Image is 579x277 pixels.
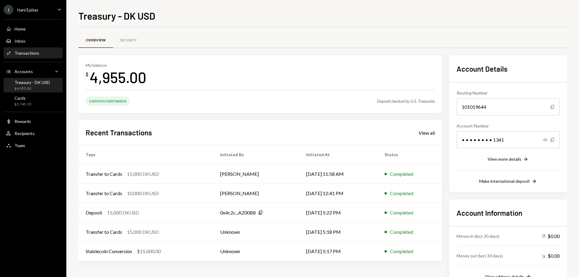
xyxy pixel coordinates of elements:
th: Status [377,145,442,164]
a: Cards$5,745.19 [4,94,63,108]
a: Accounts [4,66,63,77]
div: Security [120,38,137,43]
div: Transactions [14,50,39,56]
a: Team [4,140,63,151]
div: Deposits backed by U.S. Treasuries [377,98,435,104]
div: $4,955.00 [14,86,50,91]
a: Treasury - DK USD$4,955.00 [4,78,63,92]
a: Inbox [4,35,63,46]
a: Recipients [4,128,63,139]
button: View more details [488,156,529,163]
div: Make international deposit [479,179,530,184]
div: Inbox [14,38,25,43]
div: Deposit [86,209,102,216]
div: View all [419,130,435,136]
a: Rewards [4,116,63,127]
td: [DATE] 5:17 PM [299,242,377,261]
td: Unknown [213,242,299,261]
div: Completed [390,190,413,197]
div: Itani Epitas [17,7,38,12]
a: Transactions [4,47,63,58]
div: Transfer to Cards [86,190,122,197]
div: Stablecoin Conversion [86,248,132,255]
th: Initiated At [299,145,377,164]
div: 0x4c2c...A200B8 [220,209,256,216]
th: Type [78,145,213,164]
div: Money out (last 30 days) [457,253,503,259]
div: Accounts [14,69,33,74]
div: Money in (last 30 days) [457,233,499,239]
div: Overview [86,38,106,43]
td: [PERSON_NAME] [213,184,299,203]
div: Completed [390,170,413,178]
h2: Account Details [457,64,560,74]
th: Initiated By [213,145,299,164]
td: [PERSON_NAME] [213,164,299,184]
td: [DATE] 5:22 PM [299,203,377,222]
div: 15,000 DKUSD [127,228,159,236]
div: View more details [488,156,521,162]
h1: Treasury - DK USD [78,10,155,22]
td: Unknown [213,222,299,242]
div: Rewards [14,119,31,124]
div: Routing Number [457,90,560,96]
div: I [4,5,13,14]
td: [DATE] 12:41 PM [299,184,377,203]
div: • • • • • • • • 1341 [457,131,560,148]
td: [DATE] 11:58 AM [299,164,377,184]
div: Cards [14,95,31,101]
h2: Account Information [457,208,560,218]
div: Home [14,26,26,31]
div: Completed [390,228,413,236]
button: Make international deposit [479,178,537,185]
h2: Recent Transactions [86,127,152,137]
div: $0.00 [542,233,560,240]
div: $15,000.00 [137,248,161,255]
div: My balance [86,63,146,68]
a: View all [419,129,435,136]
div: $0.00 [542,252,560,259]
td: [DATE] 5:18 PM [299,222,377,242]
div: 101019644 [457,98,560,115]
div: Completed [390,248,413,255]
div: Account Number [457,123,560,129]
div: Completed [390,209,413,216]
a: Overview [78,33,113,48]
div: 10,000 DKUSD [127,190,159,197]
div: $5,745.19 [14,102,31,107]
div: Recipients [14,131,35,136]
a: Home [4,23,63,34]
div: 15,000 DKUSD [107,209,139,216]
div: Team [14,143,25,148]
div: 4,955.00 [90,68,146,87]
a: Security [113,33,144,48]
div: Treasury - DK USD [14,80,50,85]
div: Transfer to Cards [86,228,122,236]
div: Transfer to Cards [86,170,122,178]
div: 15,000 DKUSD [127,170,159,178]
div: Earning 2% Rewards [86,96,130,106]
div: $ [86,71,88,77]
